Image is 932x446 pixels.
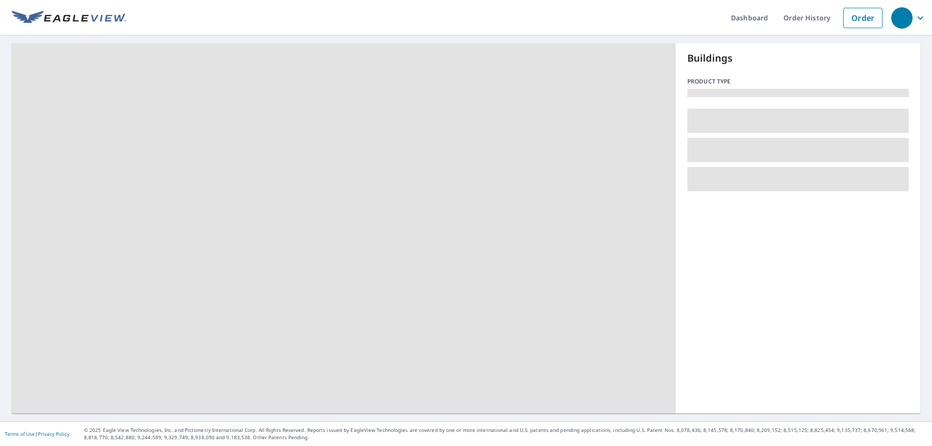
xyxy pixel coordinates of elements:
a: Privacy Policy [38,430,69,437]
a: Terms of Use [5,430,35,437]
p: | [5,431,69,437]
p: Buildings [687,51,909,66]
img: EV Logo [12,11,126,25]
p: Product type [687,77,909,86]
p: © 2025 Eagle View Technologies, Inc. and Pictometry International Corp. All Rights Reserved. Repo... [84,427,927,441]
a: Order [843,8,882,28]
